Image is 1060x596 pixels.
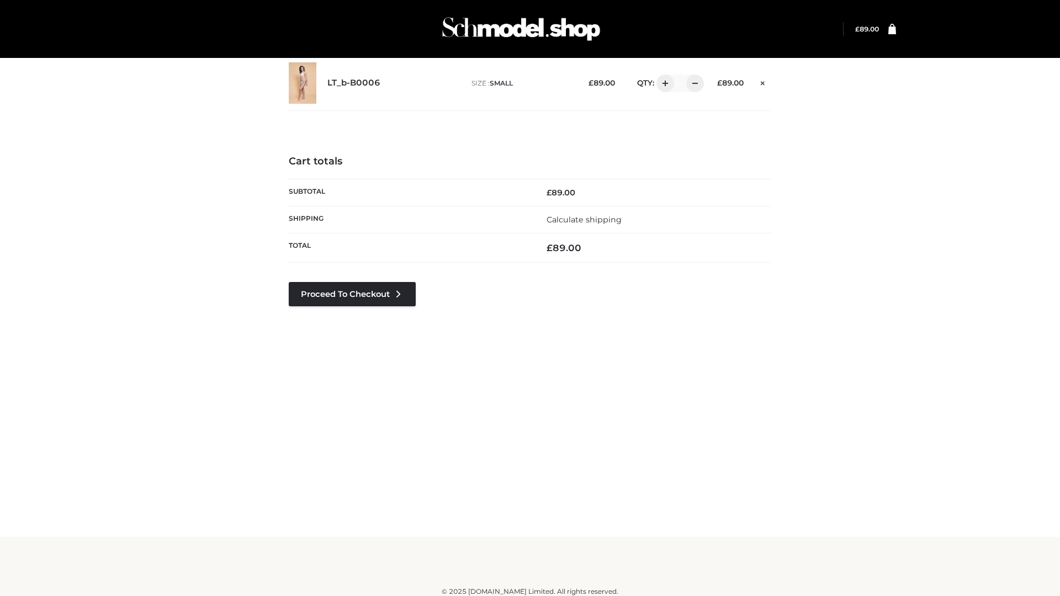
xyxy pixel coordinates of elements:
h4: Cart totals [289,156,771,168]
span: £ [855,25,860,33]
img: Schmodel Admin 964 [438,7,604,51]
span: SMALL [490,79,513,87]
a: £89.00 [855,25,879,33]
bdi: 89.00 [589,78,615,87]
span: £ [547,242,553,253]
th: Subtotal [289,179,530,206]
span: £ [717,78,722,87]
p: size : [471,78,571,88]
bdi: 89.00 [855,25,879,33]
img: LT_b-B0006 - SMALL [289,62,316,104]
span: £ [547,188,552,198]
a: Remove this item [755,74,771,89]
span: £ [589,78,593,87]
a: Calculate shipping [547,215,622,225]
div: QTY: [626,74,700,92]
bdi: 89.00 [717,78,744,87]
th: Shipping [289,206,530,233]
a: LT_b-B0006 [327,78,380,88]
a: Proceed to Checkout [289,282,416,306]
bdi: 89.00 [547,188,575,198]
bdi: 89.00 [547,242,581,253]
th: Total [289,233,530,263]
